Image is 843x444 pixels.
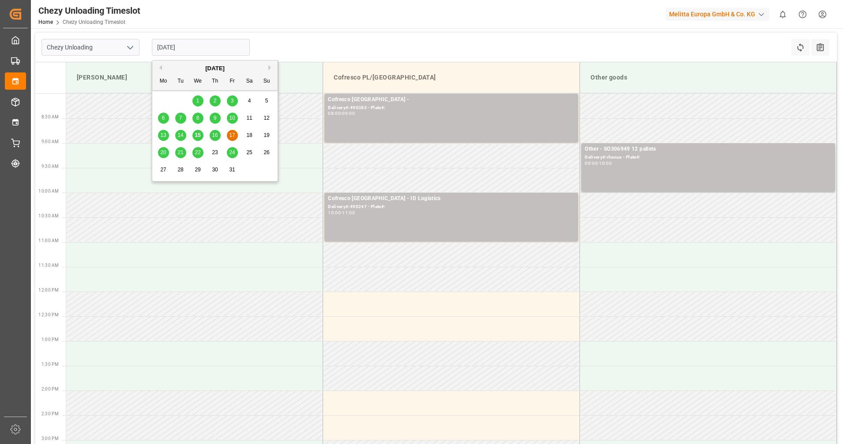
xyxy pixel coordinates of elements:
[244,113,255,124] div: Choose Saturday, October 11th, 2025
[341,111,342,115] div: -
[261,76,272,87] div: Su
[158,130,169,141] div: Choose Monday, October 13th, 2025
[158,147,169,158] div: Choose Monday, October 20th, 2025
[330,69,572,86] div: Cofresco PL/[GEOGRAPHIC_DATA]
[227,76,238,87] div: Fr
[248,98,251,104] span: 4
[155,92,275,178] div: month 2025-10
[227,164,238,175] div: Choose Friday, October 31st, 2025
[244,147,255,158] div: Choose Saturday, October 25th, 2025
[210,95,221,106] div: Choose Thursday, October 2nd, 2025
[175,113,186,124] div: Choose Tuesday, October 7th, 2025
[175,147,186,158] div: Choose Tuesday, October 21st, 2025
[587,69,829,86] div: Other goods
[179,115,182,121] span: 7
[246,149,252,156] span: 25
[192,130,203,141] div: Choose Wednesday, October 15th, 2025
[246,115,252,121] span: 11
[585,154,832,161] div: Delivery#:rhenus - Plate#:
[328,111,341,115] div: 08:00
[160,167,166,173] span: 27
[773,4,793,24] button: show 0 new notifications
[229,167,235,173] span: 31
[328,211,341,215] div: 10:00
[328,104,575,112] div: Delivery#:490383 - Plate#:
[210,147,221,158] div: Choose Thursday, October 23rd, 2025
[212,167,218,173] span: 30
[244,130,255,141] div: Choose Saturday, October 18th, 2025
[38,238,59,243] span: 11:00 AM
[73,69,316,86] div: [PERSON_NAME]
[41,139,59,144] span: 9:00 AM
[196,98,199,104] span: 1
[192,164,203,175] div: Choose Wednesday, October 29th, 2025
[177,132,183,138] span: 14
[227,113,238,124] div: Choose Friday, October 10th, 2025
[38,4,140,17] div: Chezy Unloading Timeslot
[175,130,186,141] div: Choose Tuesday, October 14th, 2025
[585,161,598,165] div: 09:00
[793,4,813,24] button: Help Center
[177,149,183,156] span: 21
[268,65,274,70] button: Next Month
[195,149,200,156] span: 22
[210,113,221,124] div: Choose Thursday, October 9th, 2025
[227,95,238,106] div: Choose Friday, October 3rd, 2025
[328,203,575,211] div: Delivery#:490247 - Plate#:
[210,130,221,141] div: Choose Thursday, October 16th, 2025
[41,164,59,169] span: 9:30 AM
[192,95,203,106] div: Choose Wednesday, October 1st, 2025
[192,76,203,87] div: We
[261,95,272,106] div: Choose Sunday, October 5th, 2025
[210,76,221,87] div: Th
[328,194,575,203] div: Cofresco [GEOGRAPHIC_DATA] - ID Logistics
[342,211,355,215] div: 11:00
[229,132,235,138] span: 17
[192,113,203,124] div: Choose Wednesday, October 8th, 2025
[41,337,59,342] span: 1:00 PM
[341,211,342,215] div: -
[38,213,59,218] span: 10:30 AM
[212,149,218,156] span: 23
[585,145,832,154] div: Other - SO306949 12 pallets
[41,362,59,367] span: 1:30 PM
[263,115,269,121] span: 12
[210,164,221,175] div: Choose Thursday, October 30th, 2025
[265,98,268,104] span: 5
[342,111,355,115] div: 09:00
[41,39,139,56] input: Type to search/select
[263,149,269,156] span: 26
[38,189,59,194] span: 10:00 AM
[227,147,238,158] div: Choose Friday, October 24th, 2025
[160,149,166,156] span: 20
[227,130,238,141] div: Choose Friday, October 17th, 2025
[195,132,200,138] span: 15
[152,64,278,73] div: [DATE]
[38,19,53,25] a: Home
[666,6,773,23] button: Melitta Europa GmbH & Co. KG
[244,95,255,106] div: Choose Saturday, October 4th, 2025
[328,95,575,104] div: Cofresco [GEOGRAPHIC_DATA] -
[261,113,272,124] div: Choose Sunday, October 12th, 2025
[38,288,59,292] span: 12:00 PM
[246,132,252,138] span: 18
[599,161,612,165] div: 10:00
[666,8,769,21] div: Melitta Europa GmbH & Co. KG
[177,167,183,173] span: 28
[38,312,59,317] span: 12:30 PM
[231,98,234,104] span: 3
[229,149,235,156] span: 24
[157,65,162,70] button: Previous Month
[158,113,169,124] div: Choose Monday, October 6th, 2025
[162,115,165,121] span: 6
[196,115,199,121] span: 8
[41,114,59,119] span: 8:30 AM
[261,130,272,141] div: Choose Sunday, October 19th, 2025
[212,132,218,138] span: 16
[160,132,166,138] span: 13
[214,98,217,104] span: 2
[192,147,203,158] div: Choose Wednesday, October 22nd, 2025
[261,147,272,158] div: Choose Sunday, October 26th, 2025
[158,164,169,175] div: Choose Monday, October 27th, 2025
[263,132,269,138] span: 19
